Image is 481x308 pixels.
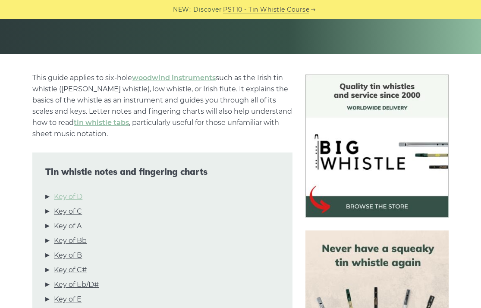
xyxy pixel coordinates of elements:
a: Key of A [54,221,82,232]
a: tin whistle tabs [74,118,129,127]
span: Tin whistle notes and fingering charts [45,167,280,177]
a: Key of C# [54,264,87,276]
a: Key of D [54,191,82,202]
a: Key of B [54,250,82,261]
span: Discover [193,5,222,15]
a: Key of Eb/D# [54,279,99,290]
a: woodwind instruments [132,74,216,82]
a: Key of E [54,294,82,305]
span: NEW: [173,5,191,15]
a: Key of C [54,206,82,217]
a: Key of Bb [54,235,87,246]
a: PST10 - Tin Whistle Course [223,5,309,15]
p: This guide applies to six-hole such as the Irish tin whistle ([PERSON_NAME] whistle), low whistle... [32,72,292,140]
img: BigWhistle Tin Whistle Store [305,75,449,218]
